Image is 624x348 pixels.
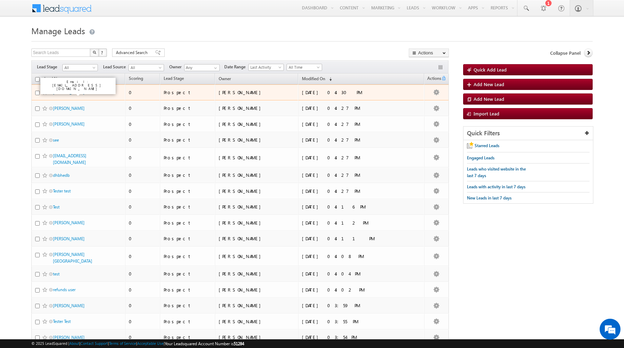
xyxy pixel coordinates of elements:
div: Prospect [164,287,212,293]
a: Last Activity [248,64,284,71]
a: [PERSON_NAME] [53,220,85,225]
a: Lead Stage [160,75,187,84]
div: Prospect [164,253,212,259]
div: [PERSON_NAME] [219,318,295,325]
div: 0 [129,137,157,143]
div: Prospect [164,204,212,210]
div: [DATE] 04:27 PM [302,137,398,143]
span: All [129,65,162,71]
div: [PERSON_NAME] [219,172,295,178]
div: [DATE] 03:54 PM [302,334,398,340]
div: [DATE] 04:30 PM [302,89,398,96]
img: Search [93,51,96,54]
span: Owner [219,76,231,81]
div: [DATE] 03:55 PM [302,318,398,325]
div: 0 [129,204,157,210]
span: New Leads in last 7 days [467,195,512,201]
a: Contact Support [80,341,108,346]
div: [DATE] 04:27 PM [302,105,398,111]
div: Prospect [164,318,212,325]
div: [DATE] 04:11 PM [302,235,398,242]
div: 0 [129,220,157,226]
a: About [69,341,79,346]
a: see [53,137,59,143]
a: [EMAIL_ADDRESS][DOMAIN_NAME] [53,153,86,165]
p: Email: [EMAIL_ADDRESS][DOMAIN_NAME] [43,80,113,90]
a: [PERSON_NAME][GEOGRAPHIC_DATA] [53,252,92,264]
a: Scoring [125,75,147,84]
div: [PERSON_NAME] [219,204,295,210]
div: [PERSON_NAME] [219,154,295,161]
div: 0 [129,334,157,340]
span: Leads who visited website in the last 7 days [467,166,526,178]
div: [DATE] 04:27 PM [302,188,398,194]
span: 51284 [234,341,244,346]
a: All [62,64,98,71]
div: Prospect [164,302,212,309]
div: [DATE] 04:27 PM [302,172,398,178]
div: [DATE] 04:27 PM [302,121,398,127]
a: [PERSON_NAME] [53,236,85,241]
div: [PERSON_NAME] [219,105,295,111]
button: Actions [409,48,449,57]
a: dhbhedb [53,173,70,178]
div: Prospect [164,105,212,111]
span: Add New Lead [474,81,504,87]
div: 0 [129,105,157,111]
div: Prospect [164,121,212,127]
a: test [53,271,60,277]
div: Prospect [164,334,212,340]
span: Your Leadsquared Account Number is [165,341,244,346]
div: 0 [129,235,157,242]
div: 0 [129,287,157,293]
div: Prospect [164,188,212,194]
div: Prospect [164,89,212,96]
span: Modified On [302,76,325,81]
a: [PERSON_NAME] [53,335,85,340]
a: [PERSON_NAME] [53,303,85,308]
a: Lead Name [41,75,69,84]
a: Show All Items [210,65,219,71]
div: [DATE] 03:59 PM [302,302,398,309]
a: All [128,64,164,71]
span: Collapse Panel [550,50,580,56]
span: Advanced Search [116,50,150,56]
span: Date Range [224,64,248,70]
a: Tester test [53,188,71,194]
div: 0 [129,302,157,309]
span: Lead Stage [37,64,62,70]
div: 0 [129,121,157,127]
div: [PERSON_NAME] [219,188,295,194]
div: [DATE] 04:27 PM [302,154,398,161]
input: Check all records [35,77,40,82]
div: [PERSON_NAME] [219,271,295,277]
a: Modified On (sorted descending) [298,75,335,84]
span: © 2025 LeadSquared | | | | | [31,340,244,347]
div: [PERSON_NAME] [219,302,295,309]
div: [DATE] 04:08 PM [302,253,398,259]
a: Terms of Service [109,341,136,346]
a: Tester Test [53,319,71,324]
a: [PERSON_NAME] [53,121,85,127]
span: Manage Leads [31,25,85,36]
div: [PERSON_NAME] [219,235,295,242]
div: Prospect [164,154,212,161]
div: [PERSON_NAME] [219,89,295,96]
div: 0 [129,172,157,178]
div: [PERSON_NAME] [219,334,295,340]
span: ? [101,50,104,55]
span: Add New Lead [474,96,504,102]
div: [DATE] 04:12 PM [302,220,398,226]
div: [PERSON_NAME] [219,121,295,127]
button: ? [99,48,107,57]
div: 0 [129,154,157,161]
div: Prospect [164,172,212,178]
a: [PERSON_NAME] [53,106,85,111]
span: Last Activity [249,64,282,70]
div: [DATE] 04:02 PM [302,287,398,293]
span: All Time [287,64,320,70]
span: Quick Add Lead [474,67,507,73]
div: [DATE] 04:04 PM [302,271,398,277]
span: All [63,65,96,71]
div: [PERSON_NAME] [219,287,295,293]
